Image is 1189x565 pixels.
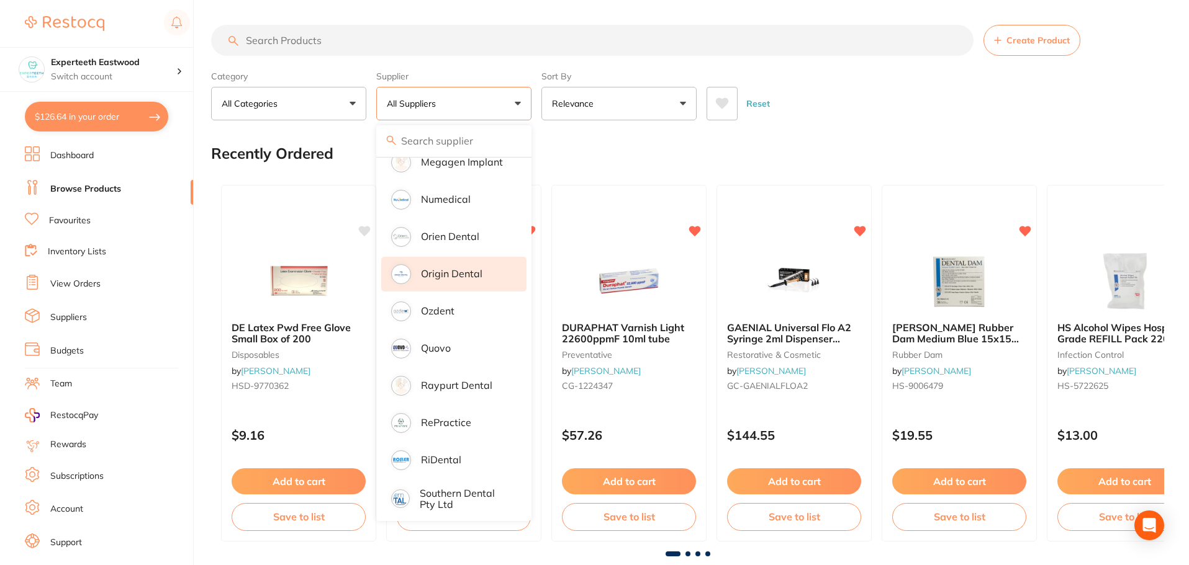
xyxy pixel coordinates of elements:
[50,183,121,195] a: Browse Products
[727,322,861,345] b: GAENIAL Universal Flo A2 Syringe 2ml Dispenser Tipsx20
[552,97,599,110] p: Relevance
[25,16,104,31] img: Restocq Logo
[562,468,696,494] button: Add to cart
[51,71,176,83] p: Switch account
[25,408,98,422] a: RestocqPay
[50,311,87,324] a: Suppliers
[376,125,531,156] input: Search supplier
[211,145,333,162] h2: Recently Ordered
[258,250,339,312] img: DE Latex Pwd Free Glove Small Box of 200
[49,215,91,227] a: Favourites
[376,87,531,120] button: All Suppliers
[48,246,106,258] a: Inventory Lists
[421,305,454,316] p: Ozdent
[743,87,774,120] button: Reset
[727,468,861,494] button: Add to cart
[892,381,1026,391] small: HS-9006479
[902,365,971,376] a: [PERSON_NAME]
[892,350,1026,360] small: rubber dam
[727,381,861,391] small: GC-GAENIALFLOA2
[727,428,861,442] p: $144.55
[393,303,409,319] img: Ozdent
[727,503,861,530] button: Save to list
[754,250,834,312] img: GAENIAL Universal Flo A2 Syringe 2ml Dispenser Tipsx20
[541,87,697,120] button: Relevance
[222,97,283,110] p: All Categories
[562,428,696,442] p: $57.26
[892,503,1026,530] button: Save to list
[232,365,310,376] span: by
[232,503,366,530] button: Save to list
[1057,365,1136,376] span: by
[571,365,641,376] a: [PERSON_NAME]
[892,365,971,376] span: by
[393,229,409,245] img: Orien dental
[376,71,531,82] label: Supplier
[421,231,479,242] p: Orien dental
[727,350,861,360] small: restorative & cosmetic
[51,56,176,69] h4: Experteeth Eastwood
[50,378,72,390] a: Team
[50,409,98,422] span: RestocqPay
[393,192,409,208] img: Numedical
[393,415,409,431] img: RePractice
[919,250,1000,312] img: HENRY SCHEIN Rubber Dam Medium Blue 15x15 cm Mint Box of 36
[892,428,1026,442] p: $19.55
[421,417,471,428] p: RePractice
[892,322,1026,345] b: HENRY SCHEIN Rubber Dam Medium Blue 15x15 cm Mint Box of 36
[50,149,94,162] a: Dashboard
[211,25,974,56] input: Search Products
[232,381,366,391] small: HSD-9770362
[1006,35,1070,45] span: Create Product
[892,468,1026,494] button: Add to cart
[50,345,84,357] a: Budgets
[727,365,806,376] span: by
[421,156,503,167] p: Megagen Implant
[241,365,310,376] a: [PERSON_NAME]
[421,268,482,279] p: Origin Dental
[232,468,366,494] button: Add to cart
[420,487,509,510] p: Southern Dental Pty Ltd
[562,381,696,391] small: CG-1224347
[25,408,40,422] img: RestocqPay
[232,350,366,360] small: disposables
[393,378,409,394] img: Raypurt Dental
[50,278,101,290] a: View Orders
[25,102,168,131] button: $126.64 in your order
[232,428,366,442] p: $9.16
[541,71,697,82] label: Sort By
[562,322,696,345] b: DURAPHAT Varnish Light 22600ppmF 10ml tube
[1084,250,1165,312] img: HS Alcohol Wipes Hospital Grade REFILL Pack 220 wipes
[232,322,366,345] b: DE Latex Pwd Free Glove Small Box of 200
[393,491,408,506] img: Southern Dental Pty Ltd
[983,25,1080,56] button: Create Product
[211,71,366,82] label: Category
[393,340,409,357] img: Quovo
[393,452,409,468] img: RiDental
[387,97,441,110] p: All Suppliers
[421,342,451,354] p: Quovo
[421,380,492,391] p: Raypurt Dental
[211,87,366,120] button: All Categories
[589,250,669,312] img: DURAPHAT Varnish Light 22600ppmF 10ml tube
[25,9,104,38] a: Restocq Logo
[1067,365,1136,376] a: [PERSON_NAME]
[562,503,696,530] button: Save to list
[50,503,83,515] a: Account
[562,365,641,376] span: by
[393,154,409,171] img: Megagen Implant
[50,470,104,483] a: Subscriptions
[562,350,696,360] small: preventative
[736,365,806,376] a: [PERSON_NAME]
[421,454,461,465] p: RiDental
[19,57,44,82] img: Experteeth Eastwood
[50,438,86,451] a: Rewards
[393,266,409,282] img: Origin Dental
[421,194,471,205] p: Numedical
[1134,510,1164,540] div: Open Intercom Messenger
[50,536,82,549] a: Support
